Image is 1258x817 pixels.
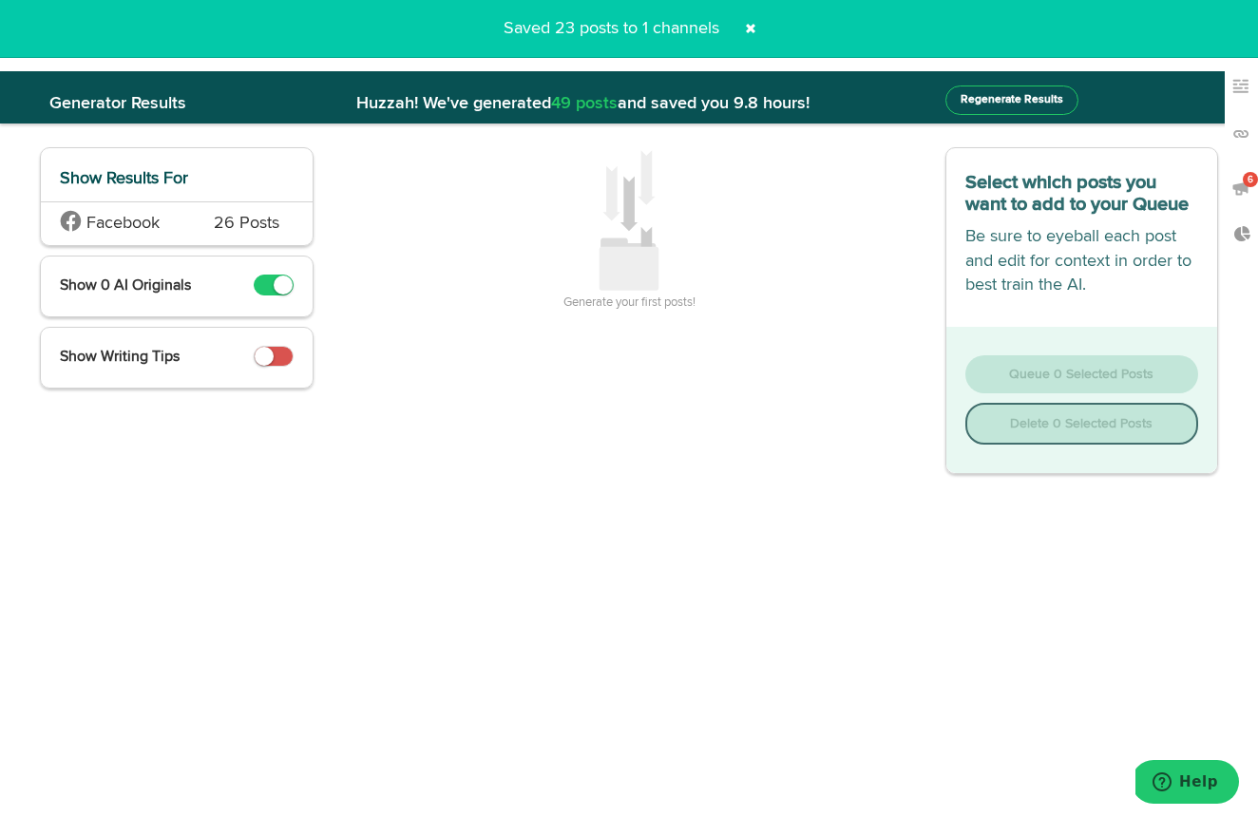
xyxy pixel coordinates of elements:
span: Facebook [86,215,160,232]
img: icon_add_something.svg [599,149,660,292]
img: keywords_off.svg [1231,77,1250,96]
button: Delete 0 Selected Posts [965,403,1199,445]
button: Regenerate Results [945,85,1078,115]
span: Show Writing Tips [60,350,180,365]
h2: Huzzah! We've generated and saved you 9.8 hours! [342,95,917,114]
span: Queue 0 Selected Posts [1009,368,1153,381]
span: Show 0 AI Originals [60,278,191,294]
span: 26 Posts [214,212,279,237]
h3: Select which posts you want to add to your Queue [965,167,1199,216]
span: Saved 23 posts to 1 channels [492,20,731,37]
h2: Generator Results [40,95,314,114]
span: 6 [1243,172,1258,187]
button: Queue 0 Selected Posts [965,355,1199,393]
span: 49 posts [551,95,618,112]
span: Show Results For [60,170,188,187]
img: announcements_off.svg [1231,179,1250,198]
iframe: Opens a widget where you can find more information [1135,760,1239,807]
h3: Generate your first posts! [342,292,917,311]
img: links_off.svg [1231,124,1250,143]
p: Be sure to eyeball each post and edit for context in order to best train the AI. [965,225,1199,298]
